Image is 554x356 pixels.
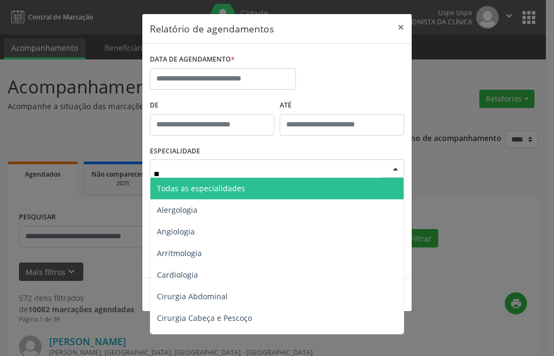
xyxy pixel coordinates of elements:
label: ESPECIALIDADE [150,143,200,160]
button: Close [390,14,412,41]
label: DATA DE AGENDAMENTO [150,51,235,68]
h5: Relatório de agendamentos [150,22,274,36]
span: Cardiologia [157,270,198,280]
span: Todas as especialidades [157,183,245,193]
span: Cirurgia Cabeça e Pescoço [157,313,252,323]
span: Arritmologia [157,248,202,258]
span: Cirurgia Abdominal [157,291,228,301]
span: Alergologia [157,205,197,215]
span: Angiologia [157,226,195,237]
label: De [150,97,274,114]
label: ATÉ [280,97,404,114]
